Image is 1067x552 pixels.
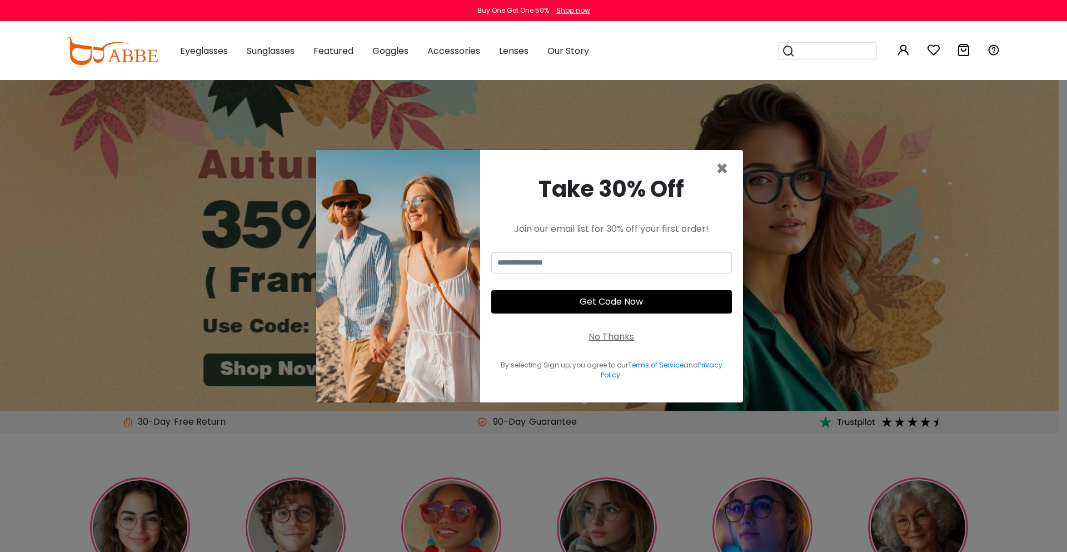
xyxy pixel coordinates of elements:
div: Take 30% Off [491,172,732,206]
span: Sunglasses [247,44,295,57]
div: By selecting Sign up, you agree to our and . [491,360,732,380]
span: Lenses [499,44,528,57]
a: Shop now [551,6,590,15]
div: Join our email list for 30% off your first order! [491,222,732,236]
button: Close [716,159,729,179]
div: No Thanks [589,330,634,344]
span: × [716,155,729,183]
span: Our Story [547,44,589,57]
a: Terms of Service [628,360,684,370]
img: abbeglasses.com [67,37,158,65]
span: Featured [313,44,353,57]
span: Accessories [427,44,480,57]
span: Eyeglasses [180,44,228,57]
span: Goggles [372,44,408,57]
a: Privacy Policy [601,360,722,380]
div: Shop now [556,6,590,16]
button: Get Code Now [491,290,732,314]
div: Buy One Get One 50% [477,6,549,16]
img: welcome [316,150,480,402]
